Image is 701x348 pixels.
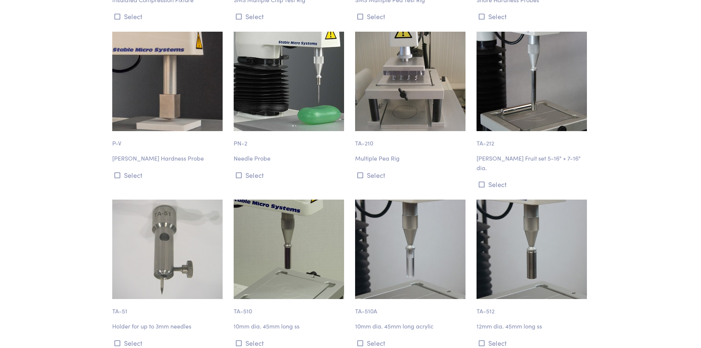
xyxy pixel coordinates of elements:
[477,299,589,316] p: TA-512
[355,131,468,148] p: TA-210
[234,321,346,331] p: 10mm dia. 45mm long ss
[112,299,225,316] p: TA-51
[355,154,468,163] p: Multiple Pea Rig
[234,154,346,163] p: Needle Probe
[234,169,346,181] button: Select
[234,299,346,316] p: TA-510
[477,178,589,190] button: Select
[355,200,465,299] img: puncture_ta-510a_10mm_3.jpg
[234,131,346,148] p: PN-2
[112,200,223,299] img: puncture_ta-51_needleholder.jpg
[355,10,468,22] button: Select
[234,10,346,22] button: Select
[112,321,225,331] p: Holder for up to 3mm needles
[234,32,344,131] img: puncture-pn2-needle-probe-2.jpg
[355,299,468,316] p: TA-510A
[477,32,587,131] img: puncture_ta-212_magness-taylor-fruit-probe.jpg
[112,32,223,131] img: puncture-p_v-vickers-hardness-probe.jpg
[477,10,589,22] button: Select
[355,32,465,131] img: ta-210-multiple-pea-rig-012.jpg
[477,131,589,148] p: TA-212
[477,200,587,299] img: puncture_ta-512_12mm_3.jpg
[355,169,468,181] button: Select
[477,321,589,331] p: 12mm dia. 45mm long ss
[112,169,225,181] button: Select
[112,10,225,22] button: Select
[477,154,589,172] p: [PERSON_NAME] Fruit set 5-16" + 7-16" dia.
[112,131,225,148] p: P-V
[355,321,468,331] p: 10mm dia. 45mm long acrylic
[234,200,344,299] img: ta-510.jpg
[112,154,225,163] p: [PERSON_NAME] Hardness Probe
